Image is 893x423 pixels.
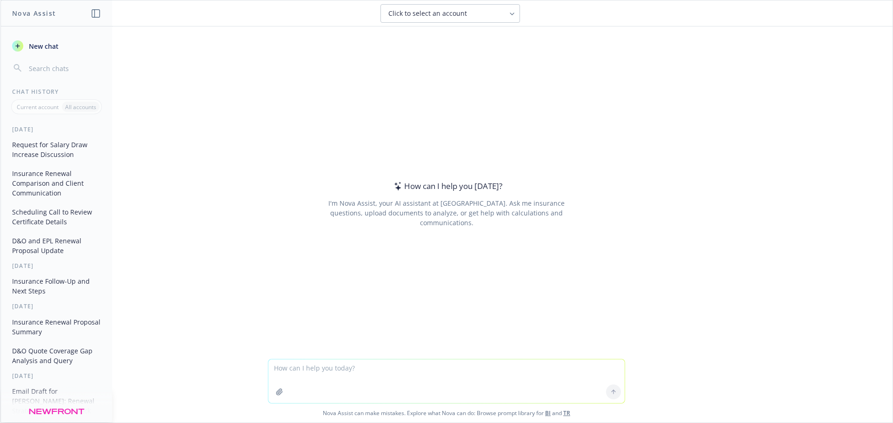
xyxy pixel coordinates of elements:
button: New chat [8,38,105,54]
div: [DATE] [1,262,112,270]
div: [DATE] [1,125,112,133]
div: I'm Nova Assist, your AI assistant at [GEOGRAPHIC_DATA]. Ask me insurance questions, upload docum... [315,198,577,228]
span: New chat [27,41,59,51]
a: TR [563,409,570,417]
button: Scheduling Call to Review Certificate Details [8,204,105,229]
button: D&O and EPL Renewal Proposal Update [8,233,105,258]
div: [DATE] [1,372,112,380]
button: Insurance Renewal Proposal Summary [8,314,105,339]
p: All accounts [65,103,96,111]
button: Click to select an account [380,4,520,23]
button: Email Draft for [PERSON_NAME]: Renewal Strategy and Pulse Check [8,384,105,418]
input: Search chats [27,62,101,75]
button: Insurance Follow-Up and Next Steps [8,273,105,299]
a: BI [545,409,551,417]
span: Nova Assist can make mistakes. Explore what Nova can do: Browse prompt library for and [4,403,889,423]
h1: Nova Assist [12,8,56,18]
button: Request for Salary Draw Increase Discussion [8,137,105,162]
button: D&O Quote Coverage Gap Analysis and Query [8,343,105,368]
div: How can I help you [DATE]? [391,180,502,192]
span: Click to select an account [388,9,467,18]
button: Insurance Renewal Comparison and Client Communication [8,166,105,201]
div: Chat History [1,88,112,96]
div: [DATE] [1,302,112,310]
p: Current account [17,103,59,111]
